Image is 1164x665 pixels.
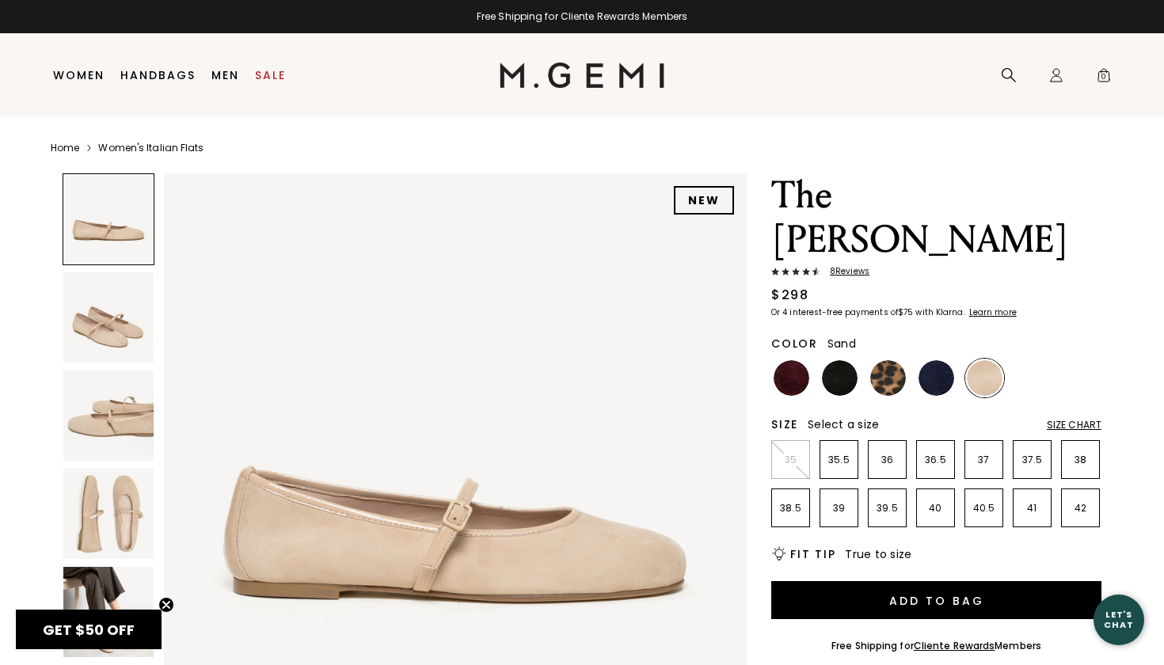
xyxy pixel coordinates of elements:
[51,142,79,154] a: Home
[822,360,858,396] img: Black
[63,370,154,461] img: The Amabile
[919,360,954,396] img: Midnight Blue
[870,360,906,396] img: Leopard
[965,454,1002,466] p: 37
[771,306,898,318] klarna-placement-style-body: Or 4 interest-free payments of
[917,502,954,515] p: 40
[965,502,1002,515] p: 40.5
[771,286,808,305] div: $298
[1094,610,1144,629] div: Let's Chat
[158,597,174,613] button: Close teaser
[898,306,913,318] klarna-placement-style-amount: $75
[255,69,286,82] a: Sale
[771,173,1101,262] h1: The [PERSON_NAME]
[967,360,1002,396] img: Sand
[500,63,665,88] img: M.Gemi
[98,142,204,154] a: Women's Italian Flats
[820,502,858,515] p: 39
[1014,502,1051,515] p: 41
[771,418,798,431] h2: Size
[1096,70,1112,86] span: 0
[869,454,906,466] p: 36
[831,640,1041,652] div: Free Shipping for Members
[968,308,1017,317] a: Learn more
[771,337,818,350] h2: Color
[774,360,809,396] img: Dark Burgundy
[772,454,809,466] p: 35
[917,454,954,466] p: 36.5
[915,306,967,318] klarna-placement-style-body: with Klarna
[43,620,135,640] span: GET $50 OFF
[969,306,1017,318] klarna-placement-style-cta: Learn more
[914,639,995,652] a: Cliente Rewards
[772,502,809,515] p: 38.5
[53,69,105,82] a: Women
[771,267,1101,279] a: 8Reviews
[820,454,858,466] p: 35.5
[63,469,154,559] img: The Amabile
[674,186,734,215] div: NEW
[16,610,162,649] div: GET $50 OFFClose teaser
[120,69,196,82] a: Handbags
[1062,454,1099,466] p: 38
[771,581,1101,619] button: Add to Bag
[1014,454,1051,466] p: 37.5
[211,69,239,82] a: Men
[845,546,911,562] span: True to size
[869,502,906,515] p: 39.5
[820,267,869,276] span: 8 Review s
[790,548,835,560] h2: Fit Tip
[1047,419,1101,431] div: Size Chart
[808,416,879,432] span: Select a size
[63,567,154,657] img: The Amabile
[63,272,154,363] img: The Amabile
[827,336,856,351] span: Sand
[1062,502,1099,515] p: 42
